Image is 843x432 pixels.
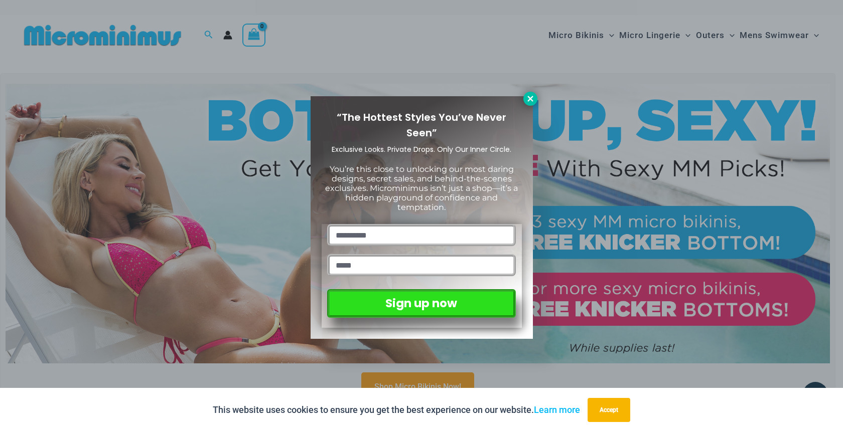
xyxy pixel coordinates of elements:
[325,164,518,212] span: You’re this close to unlocking our most daring designs, secret sales, and behind-the-scenes exclu...
[213,402,580,417] p: This website uses cookies to ensure you get the best experience on our website.
[523,92,537,106] button: Close
[327,289,515,318] button: Sign up now
[332,144,511,154] span: Exclusive Looks. Private Drops. Only Our Inner Circle.
[588,398,630,422] button: Accept
[337,110,506,140] span: “The Hottest Styles You’ve Never Seen”
[534,404,580,415] a: Learn more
